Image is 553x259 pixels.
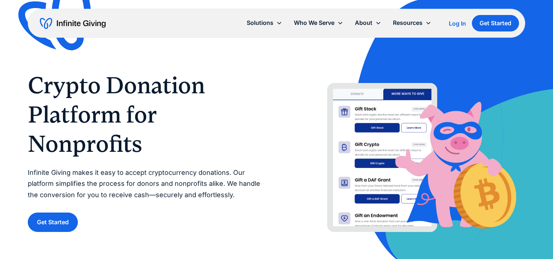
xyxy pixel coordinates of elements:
[291,70,526,232] img: Accept bitcoin donations from supporters using Infinite Giving’s crypto donation platform.
[241,15,288,31] div: Solutions
[449,19,466,28] a: Log In
[355,18,372,28] div: About
[294,18,334,28] div: Who We Serve
[449,20,466,26] div: Log In
[472,15,519,31] a: Get Started
[393,18,423,28] div: Resources
[40,18,106,29] a: home
[28,71,262,158] h1: Crypto Donation Platform for Nonprofits
[247,18,273,28] div: Solutions
[387,15,437,31] div: Resources
[28,213,78,232] a: Get Started
[349,15,387,31] div: About
[288,15,349,31] div: Who We Serve
[28,167,262,201] p: Infinite Giving makes it easy to accept cryptocurrency donations. Our platform simplifies the pro...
